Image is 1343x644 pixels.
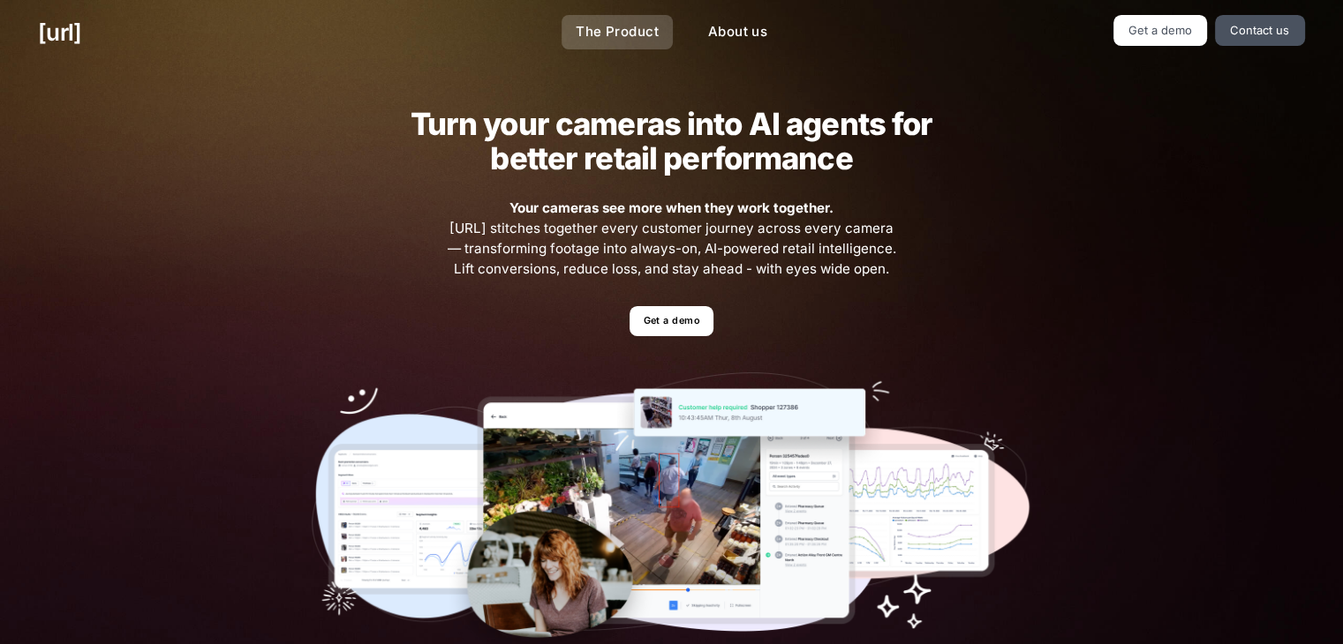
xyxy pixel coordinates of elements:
strong: Your cameras see more when they work together. [509,199,834,216]
a: About us [694,15,781,49]
a: Get a demo [1113,15,1208,46]
a: [URL] [38,15,81,49]
a: Get a demo [630,306,713,337]
h2: Turn your cameras into AI agents for better retail performance [382,107,960,176]
span: [URL] stitches together every customer journey across every camera — transforming footage into al... [445,198,899,279]
a: The Product [562,15,673,49]
a: Contact us [1215,15,1305,46]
